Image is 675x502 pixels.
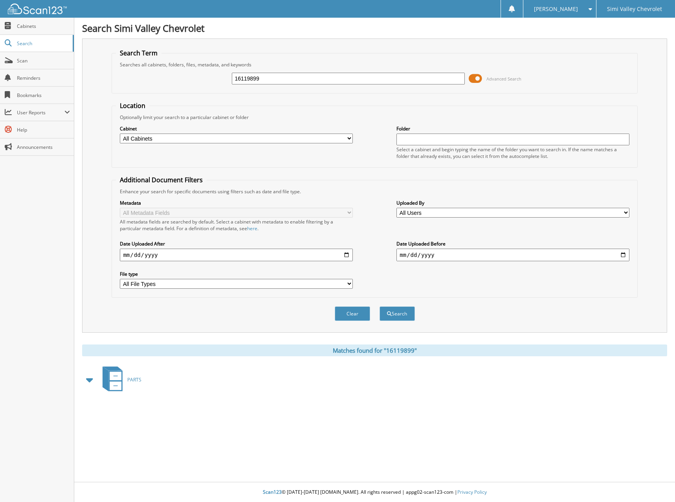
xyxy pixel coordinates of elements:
span: [PERSON_NAME] [534,7,578,11]
label: Date Uploaded Before [396,240,629,247]
span: Help [17,126,70,133]
legend: Search Term [116,49,161,57]
label: Metadata [120,200,352,206]
div: Optionally limit your search to a particular cabinet or folder [116,114,633,121]
span: Search [17,40,69,47]
span: Scan123 [263,489,282,495]
a: Privacy Policy [457,489,487,495]
img: scan123-logo-white.svg [8,4,67,14]
label: Folder [396,125,629,132]
label: Uploaded By [396,200,629,206]
legend: Location [116,101,149,110]
span: Scan [17,57,70,64]
input: end [396,249,629,261]
legend: Additional Document Filters [116,176,207,184]
span: Bookmarks [17,92,70,99]
button: Search [380,306,415,321]
a: PARTS [98,364,141,395]
div: All metadata fields are searched by default. Select a cabinet with metadata to enable filtering b... [120,218,352,232]
span: Announcements [17,144,70,150]
div: Enhance your search for specific documents using filters such as date and file type. [116,188,633,195]
span: User Reports [17,109,64,116]
div: © [DATE]-[DATE] [DOMAIN_NAME]. All rights reserved | appg02-scan123-com | [74,483,675,502]
span: Reminders [17,75,70,81]
label: Date Uploaded After [120,240,352,247]
span: Advanced Search [486,76,521,82]
a: here [247,225,257,232]
span: Cabinets [17,23,70,29]
button: Clear [335,306,370,321]
label: File type [120,271,352,277]
span: Simi Valley Chevrolet [607,7,662,11]
span: PARTS [127,376,141,383]
div: Searches all cabinets, folders, files, metadata, and keywords [116,61,633,68]
input: start [120,249,352,261]
label: Cabinet [120,125,352,132]
div: Matches found for "16119899" [82,344,667,356]
div: Select a cabinet and begin typing the name of the folder you want to search in. If the name match... [396,146,629,159]
h1: Search Simi Valley Chevrolet [82,22,667,35]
